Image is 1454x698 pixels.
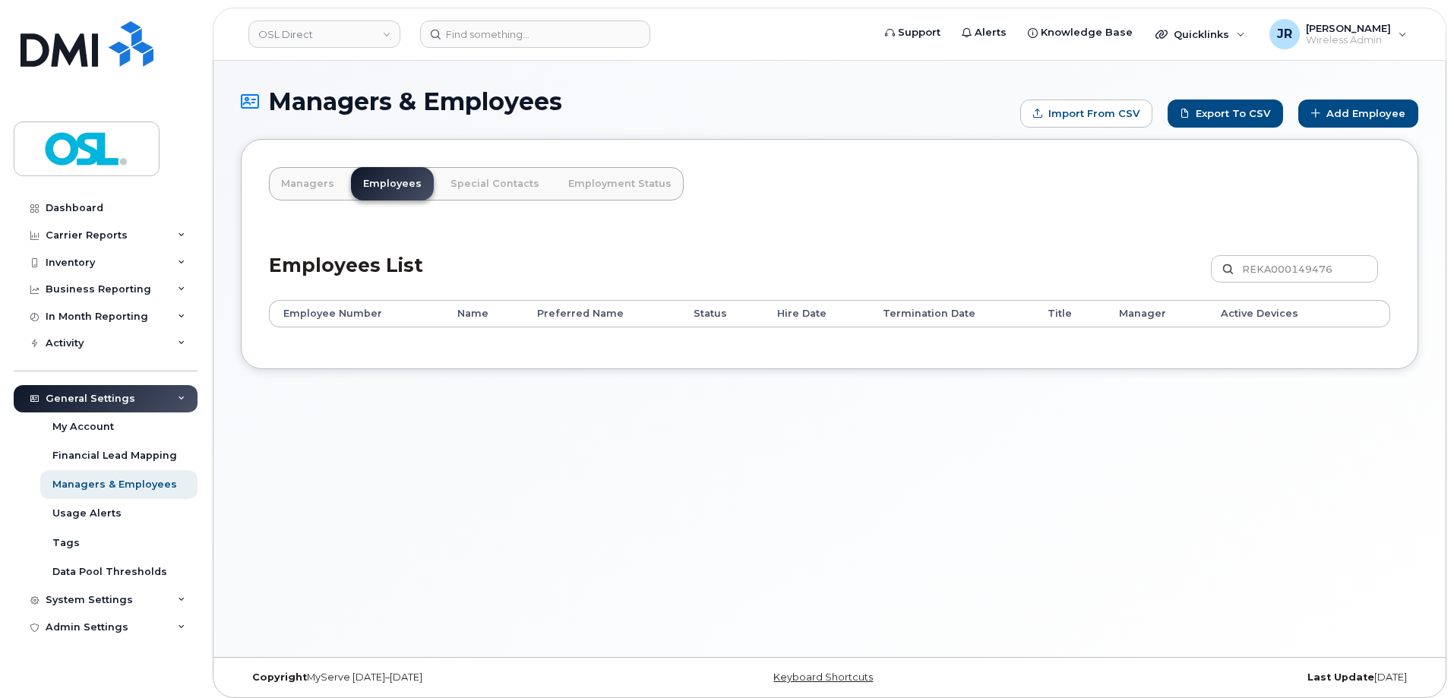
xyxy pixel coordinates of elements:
a: Export to CSV [1168,99,1283,128]
div: [DATE] [1026,671,1418,684]
strong: Copyright [252,671,307,683]
th: Active Devices [1207,300,1351,327]
th: Preferred Name [523,300,680,327]
a: Keyboard Shortcuts [773,671,873,683]
div: MyServe [DATE]–[DATE] [241,671,634,684]
th: Title [1034,300,1105,327]
h1: Managers & Employees [241,88,1013,115]
th: Employee Number [269,300,444,327]
th: Manager [1105,300,1208,327]
a: Add Employee [1298,99,1418,128]
a: Employment Status [556,167,684,201]
a: Managers [269,167,346,201]
th: Name [444,300,524,327]
th: Termination Date [869,300,1034,327]
a: Employees [351,167,434,201]
th: Hire Date [763,300,869,327]
strong: Last Update [1307,671,1374,683]
h2: Employees List [269,255,423,300]
th: Status [680,300,763,327]
a: Special Contacts [438,167,552,201]
form: Import from CSV [1020,99,1152,128]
